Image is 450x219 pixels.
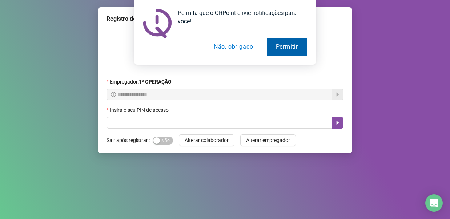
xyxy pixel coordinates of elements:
span: Alterar empregador [246,136,290,144]
strong: 1º OPERAÇÃO [139,79,172,85]
span: Alterar colaborador [185,136,229,144]
span: info-circle [111,92,116,97]
div: Open Intercom Messenger [425,194,443,212]
span: Empregador : [110,78,172,86]
button: Permitir [267,38,307,56]
div: Permita que o QRPoint envie notificações para você! [172,9,307,25]
label: Sair após registrar [107,134,153,146]
span: caret-right [335,120,341,126]
label: Insira o seu PIN de acesso [107,106,173,114]
button: Alterar empregador [240,134,296,146]
img: notification icon [143,9,172,38]
button: Não, obrigado [205,38,262,56]
button: Alterar colaborador [179,134,234,146]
